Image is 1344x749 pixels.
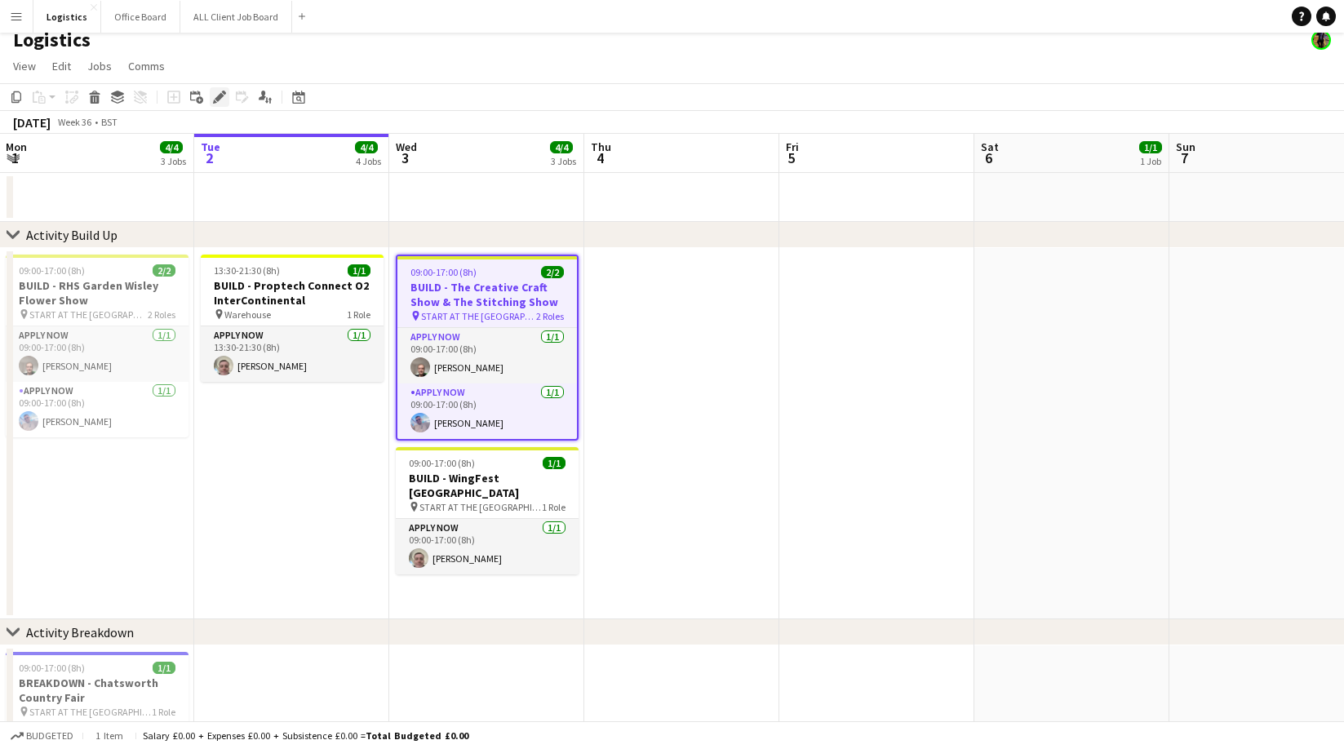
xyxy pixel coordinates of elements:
[1176,140,1195,154] span: Sun
[13,28,91,52] h1: Logistics
[6,676,189,705] h3: BREAKDOWN - Chatsworth Country Fair
[396,447,579,574] app-job-card: 09:00-17:00 (8h)1/1BUILD - WingFest [GEOGRAPHIC_DATA] START AT THE [GEOGRAPHIC_DATA]1 RoleAPPLY N...
[7,55,42,77] a: View
[543,457,566,469] span: 1/1
[6,140,27,154] span: Mon
[8,727,76,745] button: Budgeted
[356,155,381,167] div: 4 Jobs
[542,501,566,513] span: 1 Role
[1311,30,1331,50] app-user-avatar: Desiree Ramsey
[143,729,468,742] div: Salary £0.00 + Expenses £0.00 + Subsistence £0.00 =
[6,326,189,382] app-card-role: APPLY NOW1/109:00-17:00 (8h)[PERSON_NAME]
[161,155,186,167] div: 3 Jobs
[13,59,36,73] span: View
[419,501,542,513] span: START AT THE [GEOGRAPHIC_DATA]
[366,729,468,742] span: Total Budgeted £0.00
[347,308,370,321] span: 1 Role
[201,278,384,308] h3: BUILD - Proptech Connect O2 InterContinental
[33,1,101,33] button: Logistics
[1139,141,1162,153] span: 1/1
[101,1,180,33] button: Office Board
[148,308,175,321] span: 2 Roles
[6,382,189,437] app-card-role: APPLY NOW1/109:00-17:00 (8h)[PERSON_NAME]
[397,383,577,439] app-card-role: APPLY NOW1/109:00-17:00 (8h)[PERSON_NAME]
[201,326,384,382] app-card-role: APPLY NOW1/113:30-21:30 (8h)[PERSON_NAME]
[26,624,134,640] div: Activity Breakdown
[6,255,189,437] app-job-card: 09:00-17:00 (8h)2/2BUILD - RHS Garden Wisley Flower Show START AT THE [GEOGRAPHIC_DATA]2 RolesAPP...
[536,310,564,322] span: 2 Roles
[29,308,148,321] span: START AT THE [GEOGRAPHIC_DATA]
[90,729,129,742] span: 1 item
[410,266,477,278] span: 09:00-17:00 (8h)
[224,308,271,321] span: Warehouse
[201,255,384,382] app-job-card: 13:30-21:30 (8h)1/1BUILD - Proptech Connect O2 InterContinental Warehouse1 RoleAPPLY NOW1/113:30-...
[3,148,27,167] span: 1
[26,730,73,742] span: Budgeted
[6,278,189,308] h3: BUILD - RHS Garden Wisley Flower Show
[26,227,118,243] div: Activity Build Up
[396,519,579,574] app-card-role: APPLY NOW1/109:00-17:00 (8h)[PERSON_NAME]
[978,148,999,167] span: 6
[19,264,85,277] span: 09:00-17:00 (8h)
[396,255,579,441] app-job-card: 09:00-17:00 (8h)2/2BUILD - The Creative Craft Show & The Stitching Show START AT THE [GEOGRAPHIC_...
[1173,148,1195,167] span: 7
[152,706,175,718] span: 1 Role
[541,266,564,278] span: 2/2
[160,141,183,153] span: 4/4
[19,662,85,674] span: 09:00-17:00 (8h)
[348,264,370,277] span: 1/1
[29,706,152,718] span: START AT THE [GEOGRAPHIC_DATA]
[198,148,220,167] span: 2
[180,1,292,33] button: ALL Client Job Board
[355,141,378,153] span: 4/4
[981,140,999,154] span: Sat
[550,141,573,153] span: 4/4
[101,116,118,128] div: BST
[396,140,417,154] span: Wed
[52,59,71,73] span: Edit
[81,55,118,77] a: Jobs
[591,140,611,154] span: Thu
[214,264,280,277] span: 13:30-21:30 (8h)
[588,148,611,167] span: 4
[46,55,78,77] a: Edit
[421,310,536,322] span: START AT THE [GEOGRAPHIC_DATA]
[393,148,417,167] span: 3
[397,280,577,309] h3: BUILD - The Creative Craft Show & The Stitching Show
[13,114,51,131] div: [DATE]
[153,662,175,674] span: 1/1
[783,148,799,167] span: 5
[1140,155,1161,167] div: 1 Job
[122,55,171,77] a: Comms
[87,59,112,73] span: Jobs
[786,140,799,154] span: Fri
[409,457,475,469] span: 09:00-17:00 (8h)
[128,59,165,73] span: Comms
[397,328,577,383] app-card-role: APPLY NOW1/109:00-17:00 (8h)[PERSON_NAME]
[153,264,175,277] span: 2/2
[201,140,220,154] span: Tue
[396,471,579,500] h3: BUILD - WingFest [GEOGRAPHIC_DATA]
[551,155,576,167] div: 3 Jobs
[54,116,95,128] span: Week 36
